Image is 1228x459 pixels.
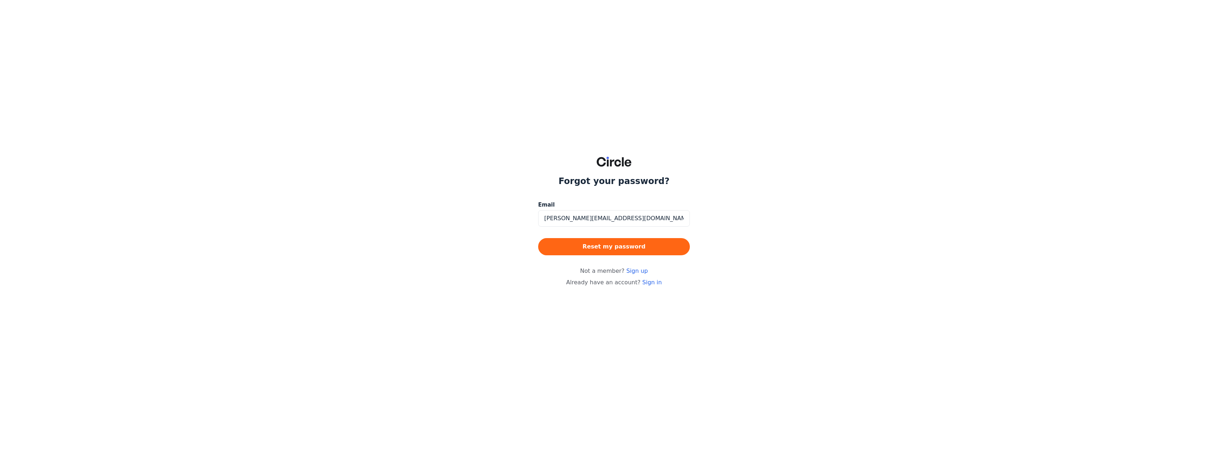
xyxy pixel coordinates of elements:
[595,308,633,313] span: Powered by Circle
[538,238,690,255] button: Reset my password
[580,267,648,275] span: Not a member?
[642,279,662,286] a: Sign in
[521,304,707,317] a: Powered by Circle
[626,267,648,274] a: Sign up
[566,279,662,286] span: Already have an account?
[559,175,669,187] h1: Forgot your password?
[538,201,555,209] span: Email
